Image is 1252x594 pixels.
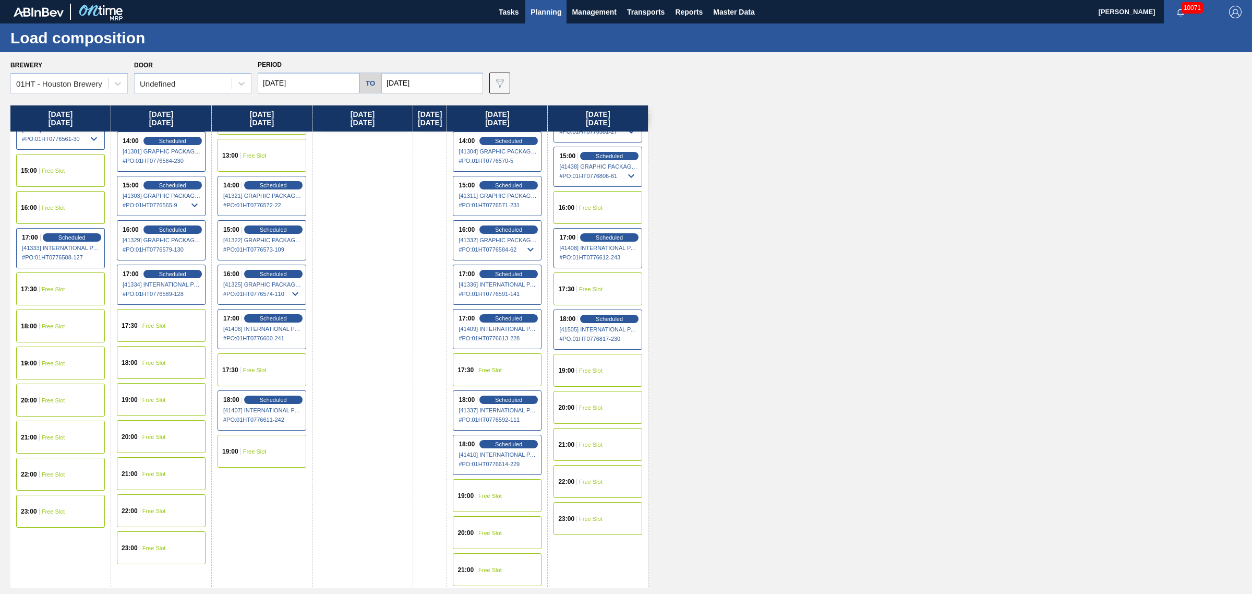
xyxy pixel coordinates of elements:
[596,153,623,159] span: Scheduled
[123,199,201,211] span: # PO : 01HT0776565-9
[559,163,637,170] span: [41438] GRAPHIC PACKAGING INTERNATIONA - 0008221069
[21,323,37,329] span: 18:00
[142,471,166,477] span: Free Slot
[42,434,65,441] span: Free Slot
[10,32,196,44] h1: Load composition
[223,243,302,256] span: # PO : 01HT0776573-109
[42,323,65,329] span: Free Slot
[21,360,37,366] span: 19:00
[459,138,475,144] span: 14:00
[495,182,522,188] span: Scheduled
[21,168,37,174] span: 15:00
[559,316,575,322] span: 18:00
[122,471,138,477] span: 21:00
[495,315,522,322] span: Scheduled
[381,73,483,93] input: mm/dd/yyyy
[413,105,447,132] div: [DATE] [DATE]
[223,193,302,199] span: [41321] GRAPHIC PACKAGING INTERNATIONA - 0008221069
[14,7,64,17] img: TNhmsLtSVTkK8tSr43FrP2fwEKptu5GPRR3wAAAABJRU5ErkJggg==
[123,288,201,300] span: # PO : 01HT0776589-128
[142,434,166,440] span: Free Slot
[223,237,302,243] span: [41322] GRAPHIC PACKAGING INTERNATIONA - 0008221069
[559,234,575,241] span: 17:00
[142,545,166,551] span: Free Slot
[559,251,637,264] span: # PO : 01HT0776612-243
[142,360,166,366] span: Free Slot
[10,62,42,69] label: Brewery
[459,193,537,199] span: [41311] GRAPHIC PACKAGING INTERNATIONA - 0008221069
[243,448,267,455] span: Free Slot
[223,315,239,322] span: 17:00
[459,315,475,322] span: 17:00
[459,397,475,403] span: 18:00
[458,367,474,373] span: 17:30
[134,62,153,69] label: Door
[495,441,522,447] span: Scheduled
[579,479,603,485] span: Free Slot
[223,407,302,413] span: [41407] INTERNATIONAL PAPER COMPANY - 0008319910
[21,508,37,515] span: 23:00
[579,367,603,374] span: Free Slot
[223,397,239,403] span: 18:00
[558,367,574,374] span: 19:00
[142,397,166,403] span: Free Slot
[123,182,139,188] span: 15:00
[579,286,603,292] span: Free Slot
[675,6,703,18] span: Reports
[58,234,86,241] span: Scheduled
[122,545,138,551] span: 23:00
[459,271,475,277] span: 17:00
[42,397,65,403] span: Free Slot
[1182,2,1203,14] span: 10071
[42,471,65,478] span: Free Slot
[243,367,267,373] span: Free Slot
[1229,6,1242,18] img: Logout
[559,170,637,182] span: # PO : 01HT0776806-61
[123,193,201,199] span: [41303] GRAPHIC PACKAGING INTERNATIONA - 0008221069
[123,155,201,167] span: # PO : 01HT0776564-230
[366,79,375,87] h5: to
[459,413,537,426] span: # PO : 01HT0776592-111
[579,205,603,211] span: Free Slot
[459,243,537,256] span: # PO : 01HT0776584-62
[42,168,65,174] span: Free Slot
[223,326,302,332] span: [41406] INTERNATIONAL PAPER COMPANY - 0008319910
[223,288,302,300] span: # PO : 01HT0776574-110
[21,286,37,292] span: 17:30
[123,243,201,256] span: # PO : 01HT0776579-130
[459,148,537,155] span: [41304] GRAPHIC PACKAGING INTERNATIONA - 0008221069
[16,79,102,88] div: 01HT - Houston Brewery
[223,227,239,233] span: 15:00
[159,271,186,277] span: Scheduled
[458,567,474,573] span: 21:00
[159,138,186,144] span: Scheduled
[459,288,537,300] span: # PO : 01HT0776591-141
[558,516,574,522] span: 23:00
[122,508,138,514] span: 22:00
[713,6,754,18] span: Master Data
[21,434,37,441] span: 21:00
[258,73,359,93] input: mm/dd/yyyy
[478,493,502,499] span: Free Slot
[260,315,287,322] span: Scheduled
[558,405,574,411] span: 20:00
[459,452,537,458] span: [41410] INTERNATIONAL PAPER COMPANY - 0008319910
[558,286,574,292] span: 17:30
[159,227,186,233] span: Scheduled
[558,479,574,485] span: 22:00
[1164,5,1197,19] button: Notifications
[495,397,522,403] span: Scheduled
[559,332,637,345] span: # PO : 01HT0776817-230
[223,332,302,344] span: # PO : 01HT0776600-241
[260,397,287,403] span: Scheduled
[459,458,537,470] span: # PO : 01HT0776614-229
[10,105,111,132] div: [DATE] [DATE]
[312,105,413,132] div: [DATE] [DATE]
[22,133,100,145] span: # PO : 01HT0776561-30
[42,205,65,211] span: Free Slot
[222,152,238,159] span: 13:00
[495,227,522,233] span: Scheduled
[122,323,138,329] span: 17:30
[459,155,537,167] span: # PO : 01HT0776570-5
[478,567,502,573] span: Free Slot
